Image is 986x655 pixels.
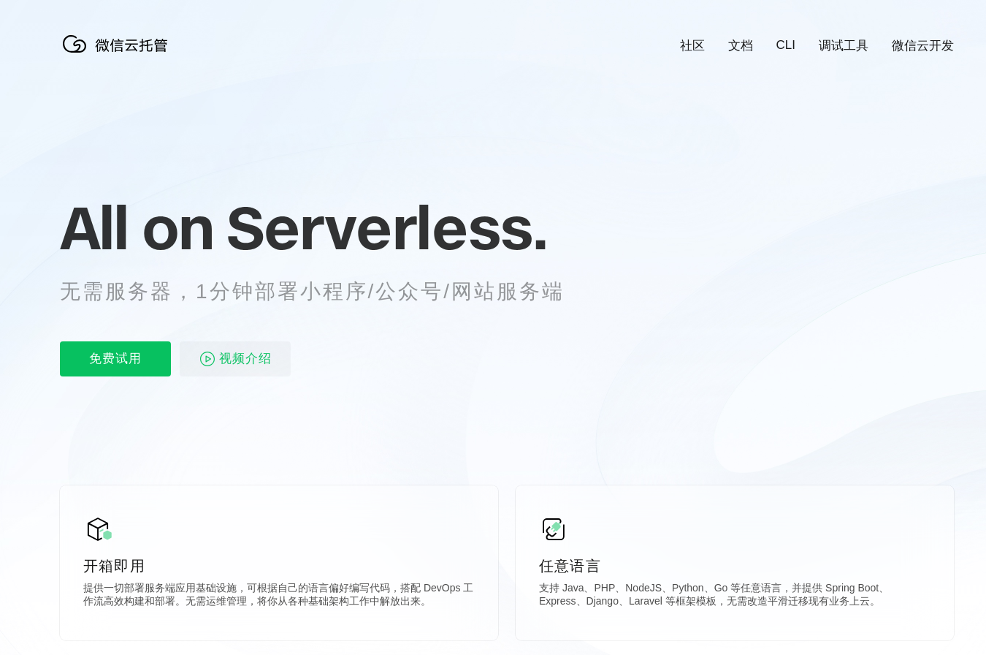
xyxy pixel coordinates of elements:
p: 提供一切部署服务端应用基础设施，可根据自己的语言偏好编写代码，搭配 DevOps 工作流高效构建和部署。无需运维管理，将你从各种基础架构工作中解放出来。 [83,582,475,611]
p: 开箱即用 [83,556,475,576]
a: 微信云托管 [60,48,177,61]
a: 社区 [680,37,705,54]
p: 无需服务器，1分钟部署小程序/公众号/网站服务端 [60,277,592,306]
img: 微信云托管 [60,29,177,58]
a: 文档 [728,37,753,54]
a: 微信云开发 [892,37,954,54]
a: 调试工具 [819,37,868,54]
p: 任意语言 [539,556,930,576]
span: 视频介绍 [219,341,272,376]
span: Serverless. [226,191,547,264]
a: CLI [776,38,795,53]
p: 支持 Java、PHP、NodeJS、Python、Go 等任意语言，并提供 Spring Boot、Express、Django、Laravel 等框架模板，无需改造平滑迁移现有业务上云。 [539,582,930,611]
p: 免费试用 [60,341,171,376]
span: All on [60,191,213,264]
img: video_play.svg [199,350,216,368]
